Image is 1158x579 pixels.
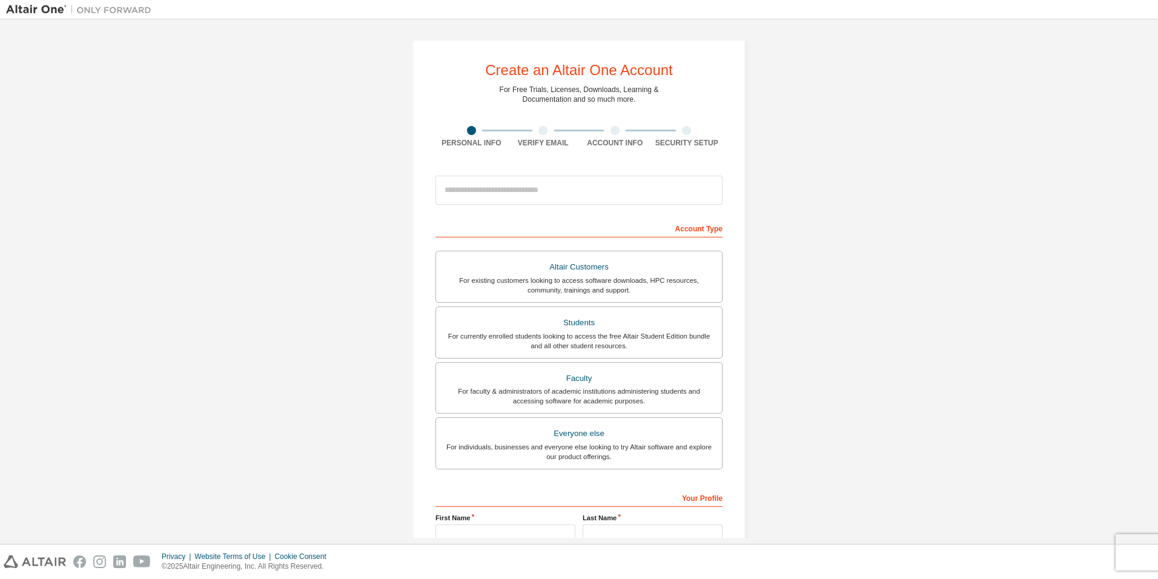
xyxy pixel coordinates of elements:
[6,4,157,16] img: Altair One
[113,555,126,568] img: linkedin.svg
[443,276,715,295] div: For existing customers looking to access software downloads, HPC resources, community, trainings ...
[274,552,333,561] div: Cookie Consent
[485,63,673,78] div: Create an Altair One Account
[435,138,508,148] div: Personal Info
[583,513,723,523] label: Last Name
[93,555,106,568] img: instagram.svg
[579,138,651,148] div: Account Info
[133,555,151,568] img: youtube.svg
[508,138,580,148] div: Verify Email
[443,442,715,462] div: For individuals, businesses and everyone else looking to try Altair software and explore our prod...
[443,425,715,442] div: Everyone else
[443,370,715,387] div: Faculty
[4,555,66,568] img: altair_logo.svg
[194,552,274,561] div: Website Terms of Use
[162,552,194,561] div: Privacy
[443,331,715,351] div: For currently enrolled students looking to access the free Altair Student Edition bundle and all ...
[435,488,723,507] div: Your Profile
[162,561,334,572] p: © 2025 Altair Engineering, Inc. All Rights Reserved.
[435,513,575,523] label: First Name
[651,138,723,148] div: Security Setup
[500,85,659,104] div: For Free Trials, Licenses, Downloads, Learning & Documentation and so much more.
[443,259,715,276] div: Altair Customers
[443,386,715,406] div: For faculty & administrators of academic institutions administering students and accessing softwa...
[73,555,86,568] img: facebook.svg
[443,314,715,331] div: Students
[435,218,723,237] div: Account Type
